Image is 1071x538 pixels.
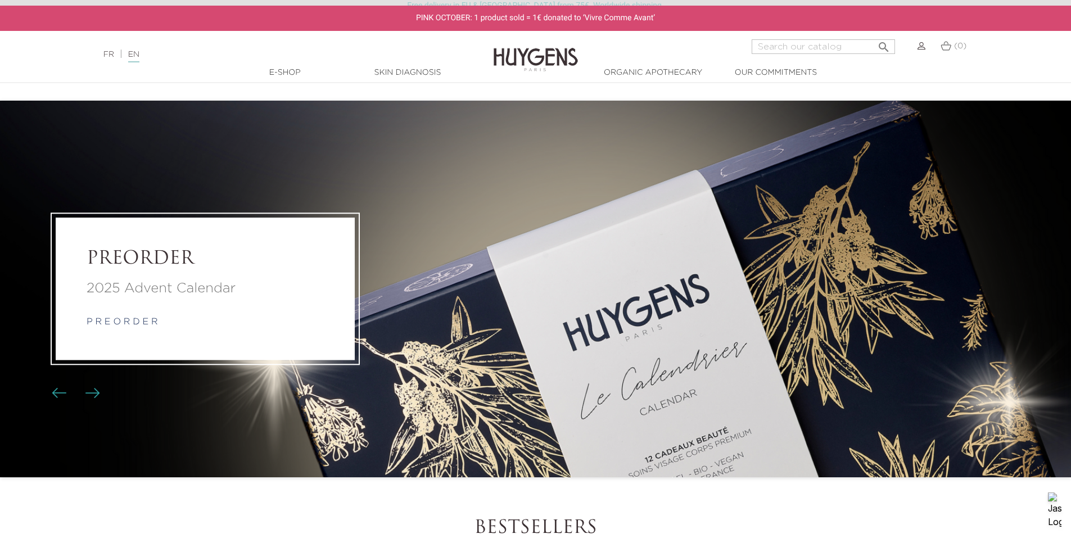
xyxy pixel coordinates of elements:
a: Skin Diagnosis [351,67,464,79]
a: p r e o r d e r [87,318,158,327]
input: Search [752,39,895,54]
div: Carousel buttons [56,385,93,402]
div: | [98,48,438,61]
span: (0) [954,42,966,50]
a: Our commitments [720,67,832,79]
a: E-Shop [229,67,341,79]
a: EN [128,51,139,62]
a: PREORDER [87,248,324,270]
a: Organic Apothecary [597,67,710,79]
a: FR [103,51,114,58]
i:  [877,37,891,51]
img: Huygens [494,30,578,73]
a: 2025 Advent Calendar [87,279,324,299]
button:  [874,36,894,51]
